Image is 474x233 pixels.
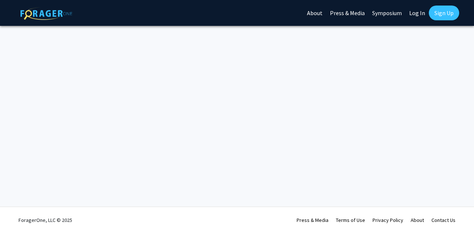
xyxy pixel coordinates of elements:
a: Terms of Use [336,217,365,223]
a: Press & Media [297,217,328,223]
a: Contact Us [431,217,455,223]
div: ForagerOne, LLC © 2025 [19,207,72,233]
img: ForagerOne Logo [20,7,72,20]
a: About [411,217,424,223]
a: Sign Up [429,6,459,20]
a: Privacy Policy [373,217,403,223]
